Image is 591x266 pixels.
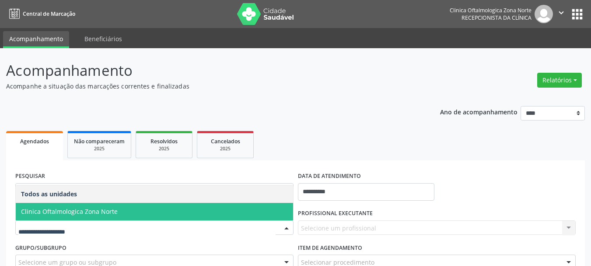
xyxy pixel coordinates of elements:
button: apps [570,7,585,22]
p: Acompanhe a situação das marcações correntes e finalizadas [6,82,411,91]
a: Acompanhamento [3,31,69,48]
span: Cancelados [211,138,240,145]
p: Acompanhamento [6,60,411,82]
label: PESQUISAR [15,170,45,183]
span: Agendados [20,138,49,145]
span: Resolvidos [150,138,178,145]
span: Central de Marcação [23,10,75,18]
a: Central de Marcação [6,7,75,21]
label: Grupo/Subgrupo [15,241,66,255]
button: Relatórios [537,73,582,88]
div: 2025 [203,145,247,152]
span: Clinica Oftalmologica Zona Norte [21,207,118,216]
label: DATA DE ATENDIMENTO [298,170,361,183]
div: Clinica Oftalmologica Zona Norte [450,7,532,14]
button:  [553,5,570,23]
i:  [556,8,566,18]
span: Não compareceram [74,138,125,145]
img: img [535,5,553,23]
span: Recepcionista da clínica [462,14,532,21]
a: Beneficiários [78,31,128,46]
p: Ano de acompanhamento [440,106,518,117]
span: Todos as unidades [21,190,77,198]
label: PROFISSIONAL EXECUTANTE [298,207,373,220]
label: Item de agendamento [298,241,362,255]
div: 2025 [74,145,125,152]
div: 2025 [142,145,186,152]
